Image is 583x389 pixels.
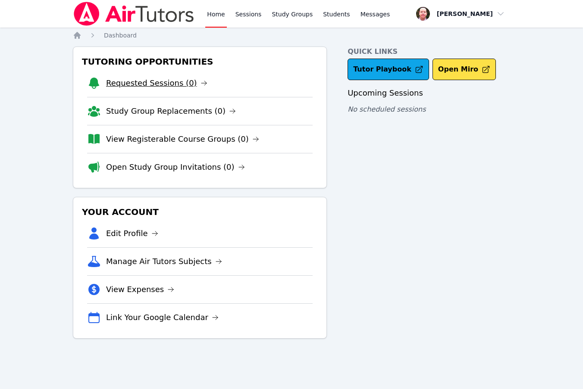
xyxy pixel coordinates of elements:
a: Edit Profile [106,227,158,240]
a: Study Group Replacements (0) [106,105,236,117]
button: Open Miro [433,59,496,80]
a: Link Your Google Calendar [106,311,219,324]
a: Manage Air Tutors Subjects [106,255,222,268]
a: Open Study Group Invitations (0) [106,161,245,173]
h4: Quick Links [348,47,510,57]
span: Dashboard [104,32,137,39]
h3: Your Account [80,204,320,220]
nav: Breadcrumb [73,31,510,40]
h3: Upcoming Sessions [348,87,510,99]
a: Dashboard [104,31,137,40]
a: Tutor Playbook [348,59,429,80]
span: No scheduled sessions [348,105,426,113]
a: View Registerable Course Groups (0) [106,133,259,145]
h3: Tutoring Opportunities [80,54,320,69]
a: View Expenses [106,283,174,296]
a: Requested Sessions (0) [106,77,207,89]
img: Air Tutors [73,2,195,26]
span: Messages [360,10,390,19]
